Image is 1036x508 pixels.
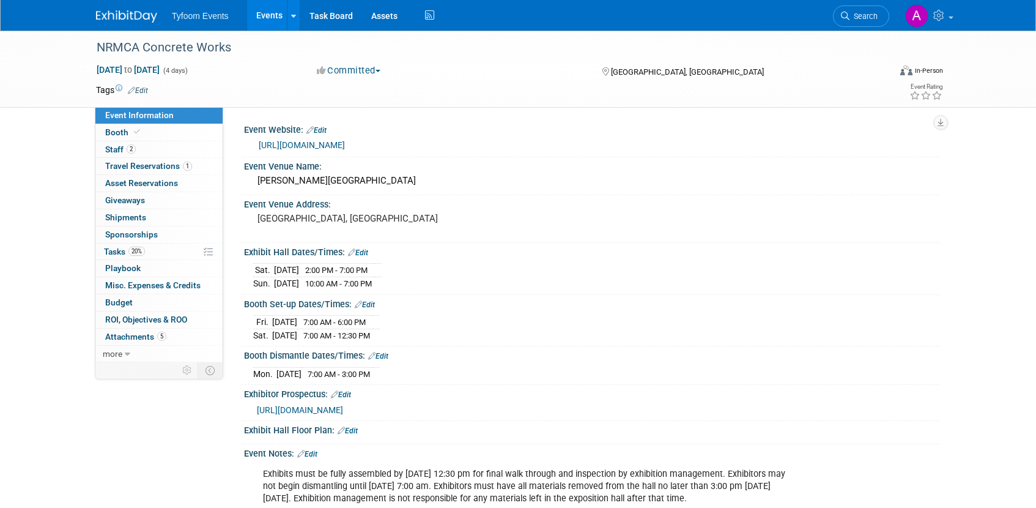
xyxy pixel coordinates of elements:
a: Edit [306,126,327,135]
td: [DATE] [274,277,299,290]
span: 10:00 AM - 7:00 PM [305,279,372,288]
a: Edit [331,390,351,399]
div: Exhibit Hall Floor Plan: [244,421,940,437]
a: Edit [338,427,358,435]
img: ExhibitDay [96,10,157,23]
span: Playbook [105,263,141,273]
pre: [GEOGRAPHIC_DATA], [GEOGRAPHIC_DATA] [257,213,520,224]
div: Event Format [817,64,943,82]
a: Staff2 [95,141,223,158]
span: Sponsorships [105,230,158,239]
td: Personalize Event Tab Strip [177,362,198,378]
div: Booth Set-up Dates/Times: [244,295,940,311]
span: 2 [127,144,136,154]
td: [DATE] [272,329,297,342]
a: Event Information [95,107,223,124]
a: Booth [95,124,223,141]
td: [DATE] [274,264,299,277]
a: Edit [297,450,317,458]
a: ROI, Objectives & ROO [95,312,223,328]
span: Asset Reservations [105,178,178,188]
span: 2:00 PM - 7:00 PM [305,266,368,275]
span: Shipments [105,212,146,222]
a: Sponsorships [95,226,223,243]
span: more [103,349,122,359]
span: 7:00 AM - 12:30 PM [303,331,370,340]
span: [GEOGRAPHIC_DATA], [GEOGRAPHIC_DATA] [611,67,764,77]
span: ROI, Objectives & ROO [105,315,187,324]
span: Booth [105,127,142,137]
a: Giveaways [95,192,223,209]
span: 20% [128,247,145,256]
a: more [95,346,223,362]
a: Travel Reservations1 [95,158,223,174]
img: Angie Nichols [905,4,928,28]
td: [DATE] [272,316,297,329]
a: [URL][DOMAIN_NAME] [259,140,345,150]
a: Edit [368,352,388,360]
div: Event Notes: [244,444,940,460]
span: Misc. Expenses & Credits [105,280,201,290]
td: Mon. [253,367,276,380]
span: 7:00 AM - 3:00 PM [308,370,370,379]
button: Committed [313,64,385,77]
div: Exhibit Hall Dates/Times: [244,243,940,259]
a: Budget [95,294,223,311]
span: to [122,65,134,75]
span: [DATE] [DATE] [96,64,160,75]
div: Booth Dismantle Dates/Times: [244,346,940,362]
a: Asset Reservations [95,175,223,192]
a: Edit [128,86,148,95]
a: [URL][DOMAIN_NAME] [257,405,343,415]
td: [DATE] [276,367,302,380]
div: NRMCA Concrete Works [92,37,871,59]
i: Booth reservation complete [134,129,140,135]
td: Sun. [253,277,274,290]
span: Giveaways [105,195,145,205]
div: Exhibitor Prospectus: [244,385,940,401]
div: Event Venue Address: [244,195,940,211]
a: Tasks20% [95,244,223,260]
span: Staff [105,144,136,154]
a: Playbook [95,260,223,277]
div: Event Venue Name: [244,157,940,173]
a: Attachments5 [95,329,223,345]
div: In-Person [914,66,943,75]
img: Format-Inperson.png [900,65,912,75]
span: Tyfoom Events [172,11,229,21]
span: 5 [157,332,166,341]
span: Event Information [105,110,174,120]
a: Misc. Expenses & Credits [95,277,223,294]
td: Sat. [253,264,274,277]
a: Shipments [95,209,223,226]
div: [PERSON_NAME][GEOGRAPHIC_DATA] [253,171,931,190]
span: 1 [183,162,192,171]
td: Sat. [253,329,272,342]
span: (4 days) [162,67,188,75]
span: Tasks [104,247,145,256]
span: 7:00 AM - 6:00 PM [303,318,366,327]
td: Fri. [253,316,272,329]
span: Budget [105,297,133,307]
div: Event Rating [909,84,942,90]
span: Travel Reservations [105,161,192,171]
span: Attachments [105,332,166,342]
a: Search [833,6,889,27]
a: Edit [348,248,368,257]
span: Search [849,12,878,21]
a: Edit [355,301,375,309]
div: Event Website: [244,121,940,136]
td: Toggle Event Tabs [198,362,223,378]
td: Tags [96,84,148,96]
